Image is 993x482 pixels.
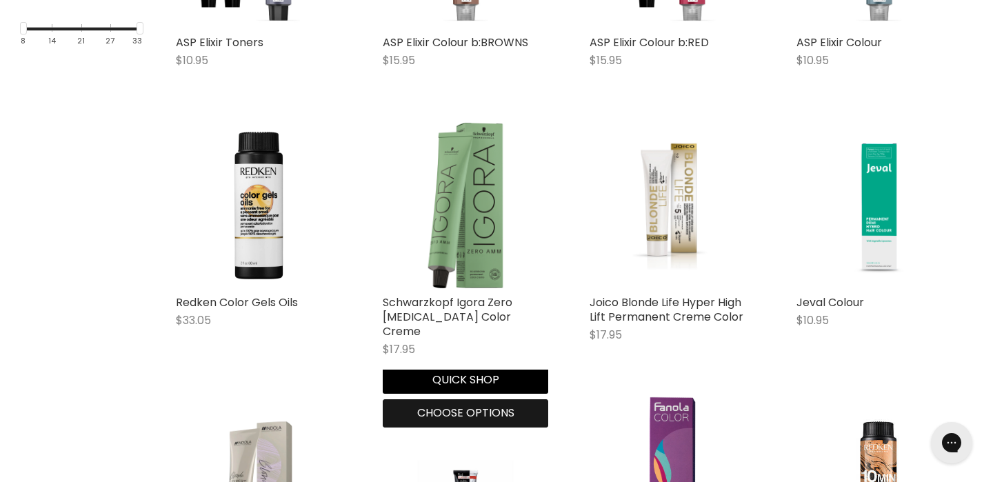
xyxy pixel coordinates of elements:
span: $10.95 [796,312,829,328]
img: Jeval Colour [796,123,962,288]
button: Quick shop [383,366,548,394]
div: 8 [21,37,26,46]
a: ASP Elixir Toners [176,34,263,50]
iframe: Gorgias live chat messenger [924,417,979,468]
a: ASP Elixir Colour b:RED [590,34,709,50]
span: $10.95 [796,52,829,68]
span: $17.95 [383,341,415,357]
a: ASP Elixir Colour b:BROWNS [383,34,528,50]
span: $15.95 [383,52,415,68]
span: $33.05 [176,312,211,328]
button: Choose options [383,399,548,427]
img: Redken Color Gels Oils [176,123,341,288]
a: Schwarzkopf Igora Zero [MEDICAL_DATA] Color Creme [383,294,512,339]
img: Schwarzkopf Igora Zero Ammonia Color Creme [383,123,548,288]
img: Joico Blonde Life Hyper High Lift Permanent Creme Color [614,123,730,288]
div: 33 [132,37,142,46]
a: Redken Color Gels Oils [176,294,298,310]
div: 14 [48,37,56,46]
span: Choose options [417,405,514,421]
span: $10.95 [176,52,208,68]
div: 27 [106,37,114,46]
a: ASP Elixir Colour [796,34,882,50]
span: $15.95 [590,52,622,68]
a: Joico Blonde Life Hyper High Lift Permanent Creme Color [590,294,743,325]
span: $17.95 [590,327,622,343]
a: Joico Blonde Life Hyper High Lift Permanent Creme Color [590,123,755,288]
div: 21 [77,37,85,46]
a: Jeval Colour [796,294,864,310]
